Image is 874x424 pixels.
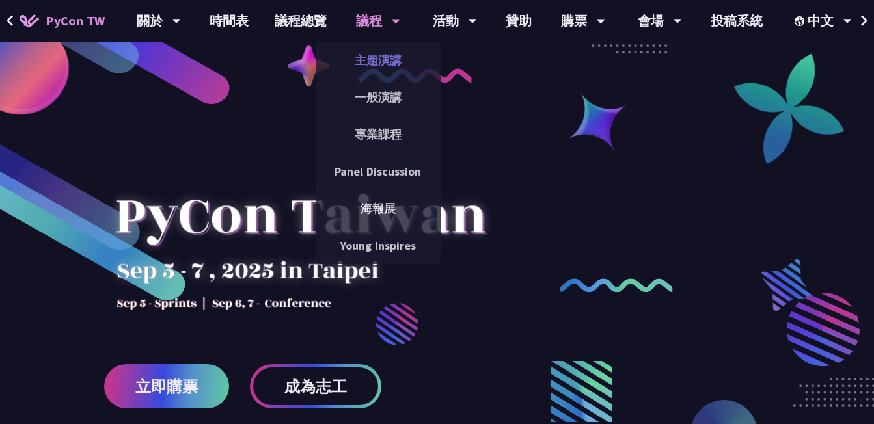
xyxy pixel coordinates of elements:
span: PyCon TW [46,11,105,31]
a: 專業課程 [316,119,441,150]
img: Home icon of PyCon TW 2025 [20,14,39,27]
span: 立即購票 [135,378,198,395]
a: 海報展 [316,193,441,224]
span: 成為志工 [284,378,347,395]
a: Panel Discussion [316,156,441,187]
a: 立即購票 [104,364,229,408]
a: 一般演講 [316,82,441,113]
a: PyCon TW [7,5,118,37]
img: Locale Icon [795,16,808,26]
a: 主題演講 [316,45,441,75]
a: 成為志工 [250,364,381,408]
a: Young Inspires [316,230,441,261]
img: curly-2.e802c9f.png [560,278,674,293]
